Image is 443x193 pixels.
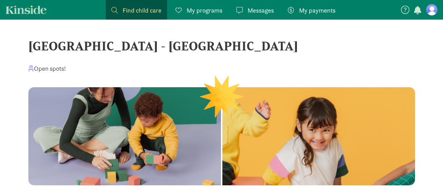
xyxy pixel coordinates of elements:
[6,5,47,14] a: Kinside
[123,6,161,15] span: Find child care
[28,36,415,55] div: [GEOGRAPHIC_DATA] - [GEOGRAPHIC_DATA]
[28,64,66,73] div: Open spots!
[248,6,274,15] span: Messages
[299,6,335,15] span: My payments
[187,6,222,15] span: My programs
